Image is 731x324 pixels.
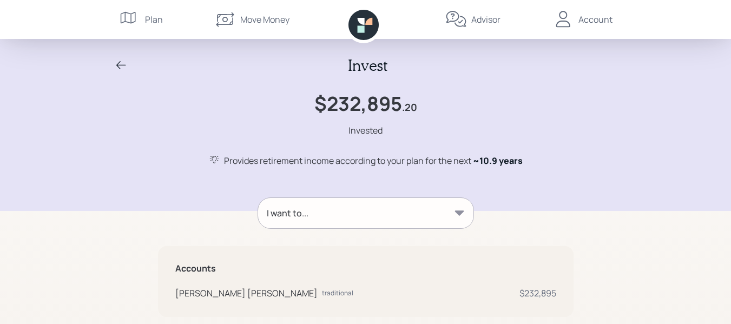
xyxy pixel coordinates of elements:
h5: Accounts [175,263,556,274]
div: $232,895 [519,287,556,300]
div: Advisor [471,13,500,26]
div: traditional [322,288,353,298]
div: Account [578,13,613,26]
h1: $232,895 [314,92,402,115]
div: Move Money [240,13,289,26]
div: Provides retirement income according to your plan for the next [224,154,523,167]
span: ~ 10.9 years [473,155,523,167]
div: [PERSON_NAME] [PERSON_NAME] [175,287,318,300]
div: Plan [145,13,163,26]
h4: .20 [402,102,417,114]
h2: Invest [348,56,387,75]
div: I want to... [267,207,308,220]
div: Invested [348,124,383,137]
